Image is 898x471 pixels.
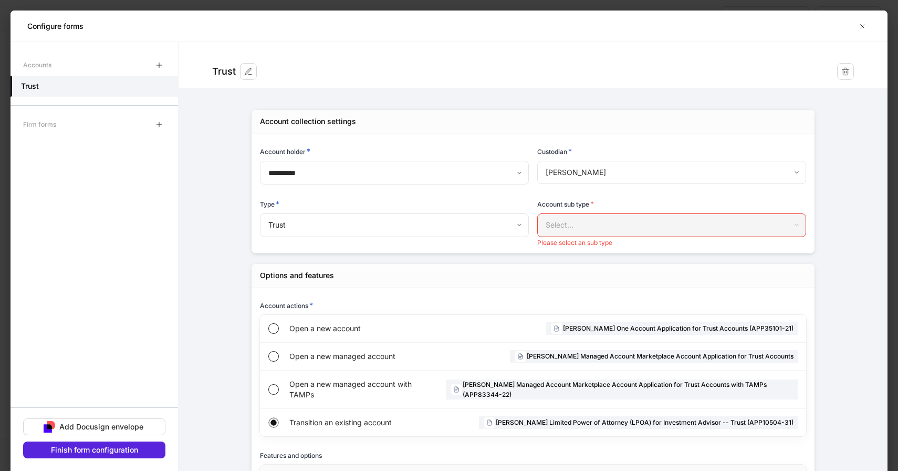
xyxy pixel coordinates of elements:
[23,56,51,74] div: Accounts
[27,21,83,32] h5: Configure forms
[260,450,322,460] h6: Features and options
[212,65,236,78] div: Trust
[537,213,806,237] div: Select...
[510,350,798,363] div: [PERSON_NAME] Managed Account Marketplace Account Application for Trust Accounts
[23,442,165,458] button: Finish form configuration
[537,161,806,184] div: [PERSON_NAME]
[260,146,310,157] h6: Account holder
[479,416,798,429] div: [PERSON_NAME] Limited Power of Attorney (LPOA) for Investment Advisor -- Trust (APP10504-31)
[260,270,334,281] div: Options and features
[260,199,279,209] h6: Type
[537,146,572,157] h6: Custodian
[289,379,429,400] span: Open a new managed account with TAMPs
[51,445,138,455] div: Finish form configuration
[23,115,56,134] div: Firm forms
[23,418,165,435] button: Add Docusign envelope
[289,351,444,362] span: Open a new managed account
[21,81,39,91] h5: Trust
[537,199,594,209] h6: Account sub type
[11,76,178,97] a: Trust
[260,116,356,127] div: Account collection settings
[289,417,427,428] span: Transition an existing account
[260,213,528,237] div: Trust
[546,322,798,335] div: [PERSON_NAME] One Account Application for Trust Accounts (APP35101-21)
[289,323,445,334] span: Open a new account
[260,300,313,311] h6: Account actions
[537,239,806,247] p: Please select an sub type
[446,380,798,400] div: [PERSON_NAME] Managed Account Marketplace Account Application for Trust Accounts with TAMPs (APP8...
[59,422,143,432] div: Add Docusign envelope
